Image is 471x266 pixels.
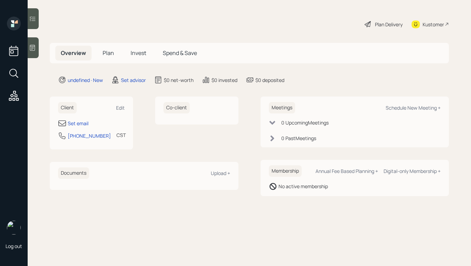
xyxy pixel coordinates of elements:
div: Plan Delivery [375,21,403,28]
h6: Membership [269,165,302,177]
div: Set advisor [121,76,146,84]
div: Upload + [211,170,230,176]
div: Kustomer [423,21,444,28]
span: Overview [61,49,86,57]
div: CST [116,131,126,139]
h6: Client [58,102,77,113]
span: Spend & Save [163,49,197,57]
div: Log out [6,243,22,249]
div: [PHONE_NUMBER] [68,132,111,139]
div: Schedule New Meeting + [386,104,441,111]
div: 0 Past Meeting s [281,135,316,142]
h6: Meetings [269,102,295,113]
span: Invest [131,49,146,57]
div: Set email [68,120,88,127]
div: $0 deposited [255,76,284,84]
img: aleksandra-headshot.png [7,221,21,235]
span: Plan [103,49,114,57]
div: $0 invested [211,76,237,84]
div: $0 net-worth [164,76,194,84]
div: Annual Fee Based Planning + [315,168,378,174]
div: No active membership [279,183,328,190]
div: 0 Upcoming Meeting s [281,119,329,126]
div: Digital-only Membership + [384,168,441,174]
div: undefined · New [68,76,103,84]
h6: Co-client [163,102,190,113]
h6: Documents [58,167,89,179]
div: Edit [116,104,125,111]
